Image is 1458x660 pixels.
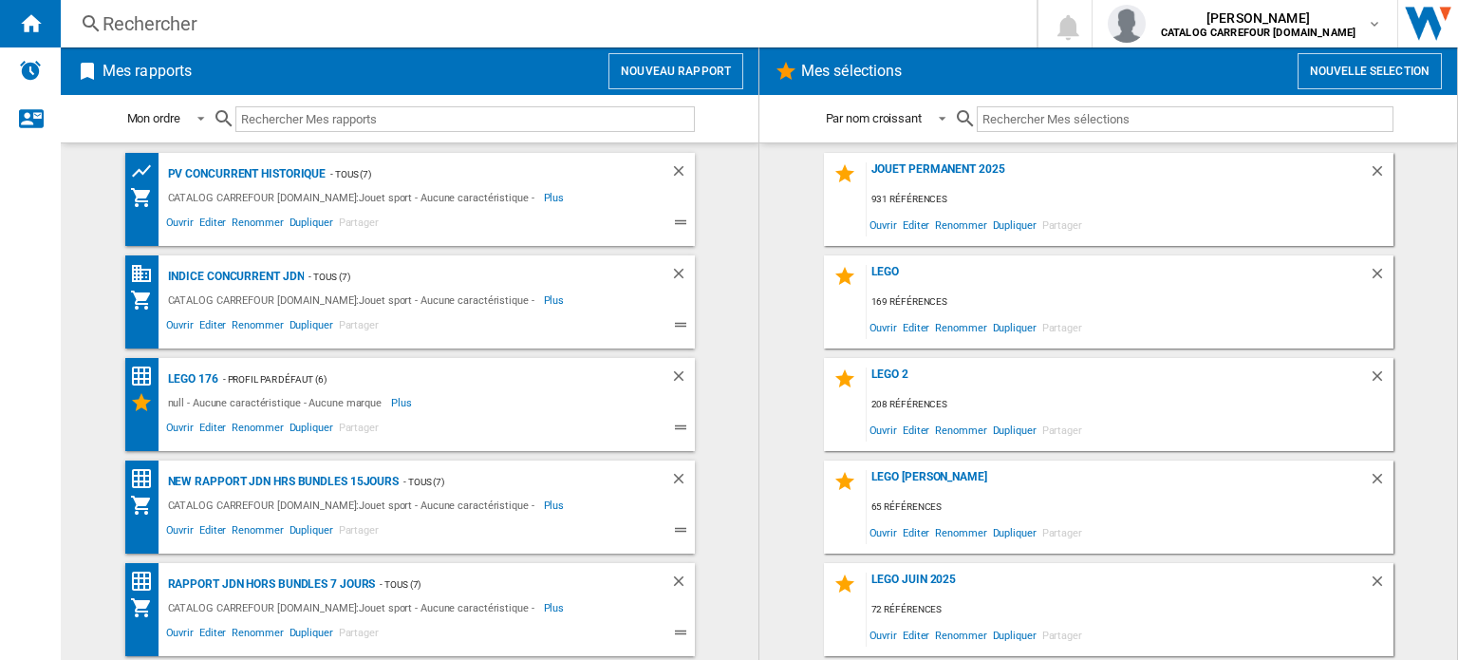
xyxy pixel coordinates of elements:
[229,316,286,339] span: Renommer
[1161,9,1355,28] span: [PERSON_NAME]
[391,391,415,414] span: Plus
[1039,519,1085,545] span: Partager
[900,417,932,443] span: Editer
[990,212,1039,237] span: Dupliquer
[608,53,743,89] button: Nouveau rapport
[287,419,336,442] span: Dupliquer
[826,111,922,125] div: Par nom croissant
[229,214,286,236] span: Renommer
[867,573,1369,598] div: LEGO Juin 2025
[99,53,196,89] h2: Mes rapports
[1369,470,1393,496] div: Supprimer
[544,596,568,619] span: Plus
[287,214,336,236] span: Dupliquer
[932,622,989,648] span: Renommer
[867,162,1369,188] div: Jouet Permanent 2025
[196,316,229,339] span: Editer
[130,289,163,311] div: Mon assortiment
[932,417,989,443] span: Renommer
[163,368,218,391] div: LEGO 176
[544,186,568,209] span: Plus
[1108,5,1146,43] img: profile.jpg
[990,417,1039,443] span: Dupliquer
[1039,622,1085,648] span: Partager
[229,624,286,647] span: Renommer
[867,417,900,443] span: Ouvrir
[130,391,163,414] div: Mes Sélections
[336,214,382,236] span: Partager
[163,391,392,414] div: null - Aucune caractéristique - Aucune marque
[900,212,932,237] span: Editer
[130,570,163,594] div: Matrice des prix
[797,53,906,89] h2: Mes sélections
[544,494,568,517] span: Plus
[287,316,336,339] span: Dupliquer
[1039,417,1085,443] span: Partager
[375,573,631,596] div: - TOUS (7)
[130,467,163,491] div: Matrice des prix
[19,59,42,82] img: alerts-logo.svg
[130,365,163,388] div: Matrice des prix
[196,214,229,236] span: Editer
[127,111,180,125] div: Mon ordre
[932,212,989,237] span: Renommer
[900,622,932,648] span: Editer
[163,494,544,517] div: CATALOG CARREFOUR [DOMAIN_NAME]:Jouet sport - Aucune caractéristique -
[130,186,163,209] div: Mon assortiment
[867,496,1393,519] div: 65 références
[287,521,336,544] span: Dupliquer
[163,624,196,647] span: Ouvrir
[867,291,1393,314] div: 169 références
[544,289,568,311] span: Plus
[1369,162,1393,188] div: Supprimer
[1161,27,1355,39] b: CATALOG CARREFOUR [DOMAIN_NAME]
[867,470,1369,496] div: LEGO [PERSON_NAME]
[163,419,196,442] span: Ouvrir
[336,316,382,339] span: Partager
[196,521,229,544] span: Editer
[867,212,900,237] span: Ouvrir
[867,622,900,648] span: Ouvrir
[670,470,695,494] div: Supprimer
[670,368,695,391] div: Supprimer
[218,368,632,391] div: - Profil par défaut (6)
[670,573,695,596] div: Supprimer
[163,470,400,494] div: New rapport JDN hRS BUNDLES 15jOURS
[163,573,376,596] div: Rapport JDN Hors Bundles 7 jours
[867,393,1393,417] div: 208 références
[304,265,631,289] div: - TOUS (7)
[990,622,1039,648] span: Dupliquer
[1369,368,1393,393] div: Supprimer
[1039,314,1085,340] span: Partager
[670,265,695,289] div: Supprimer
[130,160,163,183] div: Tableau des prix des produits
[163,265,305,289] div: INDICE CONCURRENT JDN
[130,494,163,517] div: Mon assortiment
[130,596,163,619] div: Mon assortiment
[867,314,900,340] span: Ouvrir
[163,186,544,209] div: CATALOG CARREFOUR [DOMAIN_NAME]:Jouet sport - Aucune caractéristique -
[670,162,695,186] div: Supprimer
[932,519,989,545] span: Renommer
[990,519,1039,545] span: Dupliquer
[932,314,989,340] span: Renommer
[196,624,229,647] span: Editer
[163,596,544,619] div: CATALOG CARREFOUR [DOMAIN_NAME]:Jouet sport - Aucune caractéristique -
[163,521,196,544] span: Ouvrir
[163,289,544,311] div: CATALOG CARREFOUR [DOMAIN_NAME]:Jouet sport - Aucune caractéristique -
[1369,573,1393,598] div: Supprimer
[900,314,932,340] span: Editer
[399,470,631,494] div: - TOUS (7)
[867,265,1369,291] div: Lego
[287,624,336,647] span: Dupliquer
[130,262,163,286] div: Base 100
[336,624,382,647] span: Partager
[229,419,286,442] span: Renommer
[867,188,1393,212] div: 931 références
[990,314,1039,340] span: Dupliquer
[867,368,1369,393] div: LEGO 2
[977,106,1393,132] input: Rechercher Mes sélections
[1039,212,1085,237] span: Partager
[326,162,631,186] div: - TOUS (7)
[336,419,382,442] span: Partager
